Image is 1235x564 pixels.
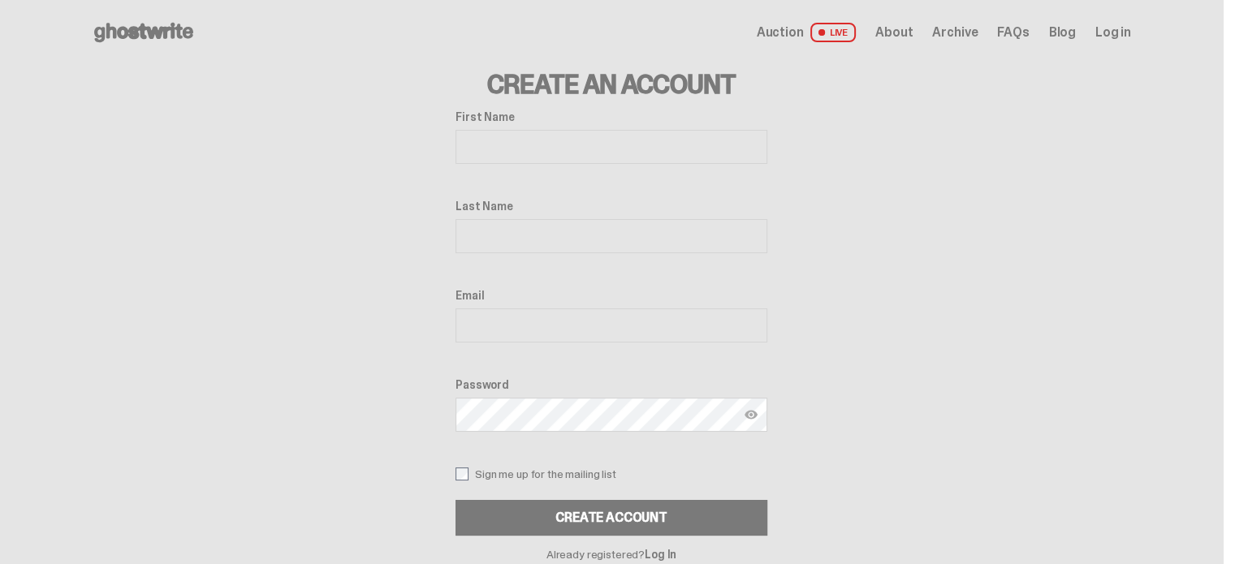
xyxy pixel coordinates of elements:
p: Already registered? [456,549,767,560]
a: Archive [932,26,978,39]
input: Sign me up for the mailing list [456,467,469,480]
label: Password [456,378,767,391]
label: Email [456,289,767,302]
label: Last Name [456,200,767,213]
a: FAQs [997,26,1029,39]
label: Sign me up for the mailing list [456,467,767,480]
span: LIVE [810,23,857,42]
label: First Name [456,110,767,123]
img: Show password [745,408,758,421]
a: Blog [1049,26,1076,39]
button: Create Account [456,500,767,536]
a: Auction LIVE [757,23,856,42]
span: Auction [757,26,804,39]
a: Log in [1095,26,1131,39]
a: Log In [645,547,676,562]
a: About [875,26,913,39]
h3: Create an Account [456,71,767,97]
div: Create Account [555,511,667,524]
